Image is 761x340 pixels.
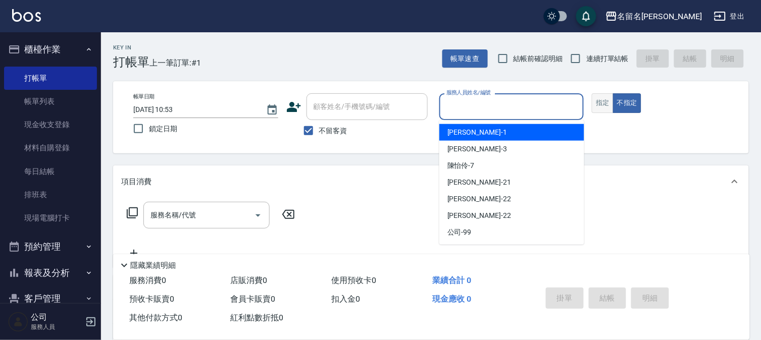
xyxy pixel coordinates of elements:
[447,227,472,238] span: 公司 -99
[432,275,471,285] span: 業績合計 0
[4,206,97,230] a: 現場電腦打卡
[4,90,97,113] a: 帳單列表
[4,183,97,206] a: 排班表
[514,53,563,64] span: 結帳前確認明細
[586,53,629,64] span: 連續打單結帳
[230,313,283,322] span: 紅利點數折抵 0
[130,260,176,271] p: 隱藏業績明細
[260,98,284,122] button: Choose date, selected date is 2025-08-20
[4,136,97,159] a: 材料自購登錄
[121,177,151,187] p: 項目消費
[601,6,706,27] button: 名留名[PERSON_NAME]
[442,49,488,68] button: 帳單速查
[8,312,28,332] img: Person
[613,93,641,113] button: 不指定
[4,286,97,312] button: 客戶管理
[447,210,511,221] span: [PERSON_NAME] -22
[4,260,97,286] button: 報表及分析
[129,313,182,322] span: 其他付款方式 0
[447,177,511,188] span: [PERSON_NAME] -21
[4,67,97,90] a: 打帳單
[133,93,155,100] label: 帳單日期
[129,294,174,304] span: 預收卡販賣 0
[113,165,749,198] div: 項目消費
[447,144,507,154] span: [PERSON_NAME] -3
[447,127,507,138] span: [PERSON_NAME] -1
[4,36,97,63] button: 櫃檯作業
[618,10,702,23] div: 名留名[PERSON_NAME]
[129,275,166,285] span: 服務消費 0
[113,55,149,69] h3: 打帳單
[230,294,275,304] span: 會員卡販賣 0
[113,44,149,51] h2: Key In
[710,7,749,26] button: 登出
[432,294,471,304] span: 現金應收 0
[331,275,376,285] span: 使用預收卡 0
[4,113,97,136] a: 現金收支登錄
[230,275,267,285] span: 店販消費 0
[31,322,82,331] p: 服務人員
[4,160,97,183] a: 每日結帳
[250,207,266,223] button: Open
[133,101,256,118] input: YYYY/MM/DD hh:mm
[576,6,596,26] button: save
[31,312,82,322] h5: 公司
[331,294,360,304] span: 扣入金 0
[149,124,177,134] span: 鎖定日期
[319,126,347,136] span: 不留客資
[12,9,41,22] img: Logo
[4,234,97,260] button: 預約管理
[447,160,475,171] span: 陳怡伶 -7
[446,89,491,96] label: 服務人員姓名/編號
[149,56,201,69] span: 上一筆訂單:#1
[447,194,511,204] span: [PERSON_NAME] -22
[592,93,614,113] button: 指定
